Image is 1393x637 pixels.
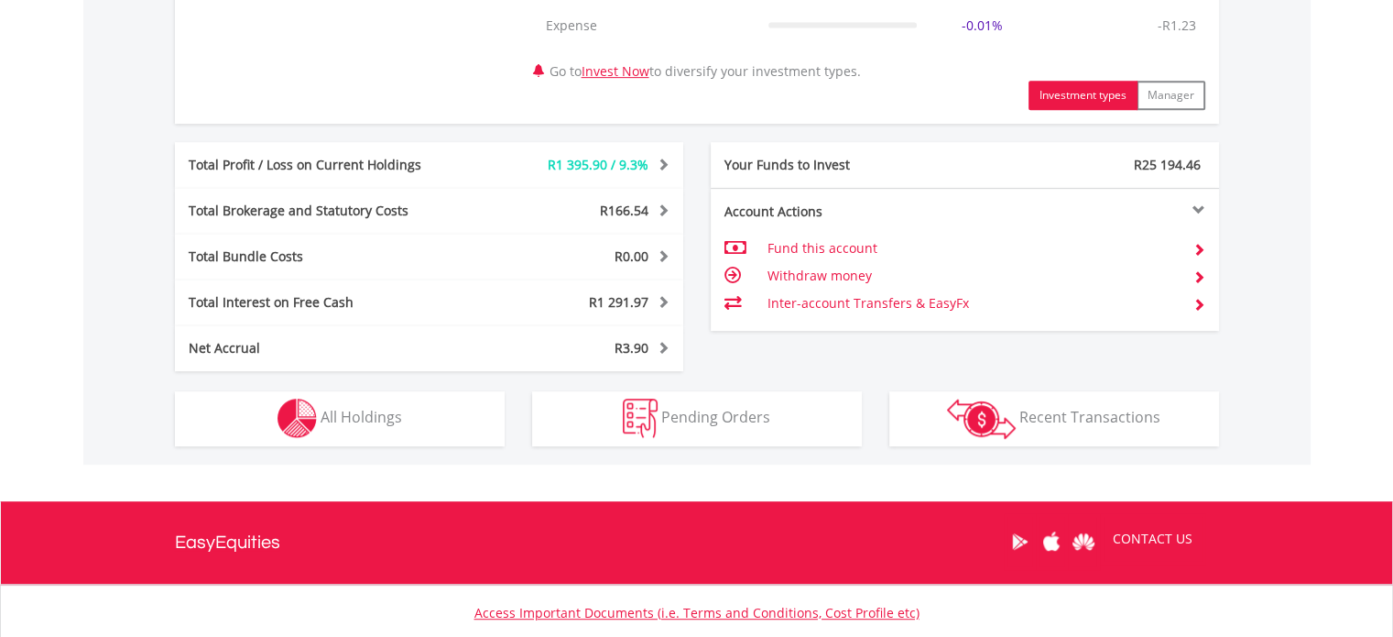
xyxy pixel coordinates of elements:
[623,399,658,438] img: pending_instructions-wht.png
[767,290,1178,317] td: Inter-account Transfers & EasyFx
[175,339,472,357] div: Net Accrual
[947,399,1016,439] img: transactions-zar-wht.png
[1068,513,1100,570] a: Huawei
[615,339,648,357] span: R3.90
[1100,513,1205,565] a: CONTACT US
[615,247,648,265] span: R0.00
[548,156,648,173] span: R1 395.90 / 9.3%
[321,407,402,427] span: All Holdings
[537,7,759,44] td: Expense
[926,7,1038,44] td: -0.01%
[175,391,505,446] button: All Holdings
[175,156,472,174] div: Total Profit / Loss on Current Holdings
[711,156,965,174] div: Your Funds to Invest
[1004,513,1036,570] a: Google Play
[1137,81,1205,110] button: Manager
[175,202,472,220] div: Total Brokerage and Statutory Costs
[474,604,920,621] a: Access Important Documents (i.e. Terms and Conditions, Cost Profile etc)
[889,391,1219,446] button: Recent Transactions
[1028,81,1137,110] button: Investment types
[661,407,770,427] span: Pending Orders
[532,391,862,446] button: Pending Orders
[1134,156,1201,173] span: R25 194.46
[711,203,965,221] div: Account Actions
[175,501,280,584] a: EasyEquities
[1019,407,1160,427] span: Recent Transactions
[767,235,1178,262] td: Fund this account
[278,399,317,438] img: holdings-wht.png
[767,262,1178,290] td: Withdraw money
[1036,513,1068,570] a: Apple
[582,62,649,80] a: Invest Now
[1148,7,1205,44] td: -R1.23
[175,247,472,266] div: Total Bundle Costs
[589,293,648,311] span: R1 291.97
[600,202,648,219] span: R166.54
[175,293,472,312] div: Total Interest on Free Cash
